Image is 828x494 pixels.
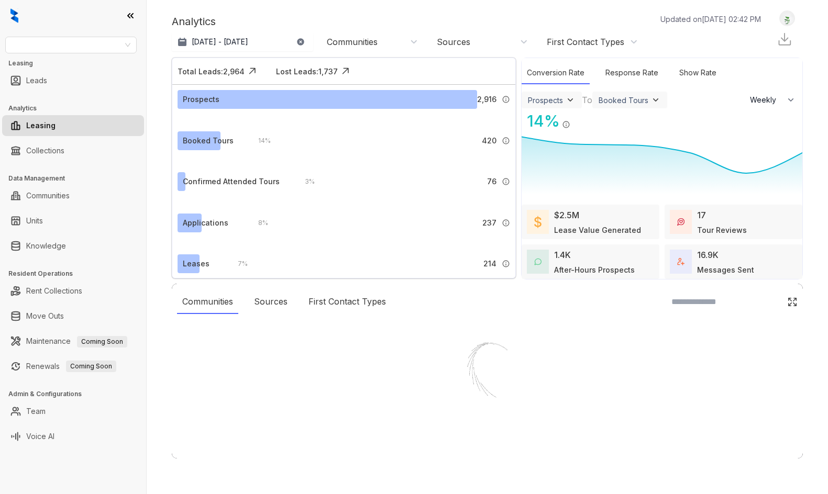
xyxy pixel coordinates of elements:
div: 3 % [294,176,315,187]
img: Download [777,31,792,47]
div: First Contact Types [547,36,624,48]
div: Show Rate [674,62,722,84]
div: Prospects [183,94,219,105]
img: Loader [435,320,540,425]
a: Units [26,210,43,231]
span: 214 [483,258,496,270]
a: Leads [26,70,47,91]
div: Loading... [469,425,506,435]
button: [DATE] - [DATE] [172,32,313,51]
div: Sources [437,36,470,48]
div: Confirmed Attended Tours [183,176,280,187]
img: Click Icon [245,63,260,79]
div: $2.5M [554,209,579,221]
h3: Analytics [8,104,146,113]
div: Leases [183,258,209,270]
div: Prospects [528,96,563,105]
div: Messages Sent [697,264,754,275]
a: Knowledge [26,235,66,256]
a: Leasing [26,115,56,136]
p: Updated on [DATE] 02:42 PM [660,14,761,25]
a: Move Outs [26,306,64,327]
li: Units [2,210,144,231]
a: Rent Collections [26,280,82,301]
img: Click Icon [570,111,586,127]
img: ViewFilterArrow [650,95,661,105]
div: To [582,94,592,106]
div: Sources [249,290,293,314]
div: Lost Leads: 1,737 [276,66,338,77]
img: Info [502,219,510,227]
span: Coming Soon [66,361,116,372]
div: Tour Reviews [697,224,747,235]
div: Communities [327,36,378,48]
img: TotalFum [677,258,685,265]
img: Info [502,137,510,145]
a: Team [26,401,46,422]
img: Click Icon [787,297,798,307]
span: 237 [482,217,496,229]
div: Applications [183,217,228,229]
div: 14 % [522,109,560,133]
li: Renewals [2,356,144,377]
a: Communities [26,185,70,206]
div: Communities [177,290,238,314]
li: Rent Collections [2,280,144,301]
span: 2,916 [477,94,496,105]
div: Conversion Rate [522,62,590,84]
img: UserAvatar [780,13,794,24]
p: Analytics [172,14,216,29]
div: 8 % [248,217,268,229]
img: Info [562,120,570,129]
span: Coming Soon [77,336,127,347]
div: 17 [697,209,706,221]
div: 7 % [227,258,248,270]
h3: Admin & Configurations [8,389,146,399]
h3: Resident Operations [8,269,146,278]
li: Communities [2,185,144,206]
img: logo [10,8,18,23]
div: First Contact Types [303,290,391,314]
a: Collections [26,140,64,161]
img: ViewFilterArrow [565,95,576,105]
img: AfterHoursConversations [534,258,542,266]
p: [DATE] - [DATE] [192,37,248,47]
div: After-Hours Prospects [554,264,635,275]
a: RenewalsComing Soon [26,356,116,377]
li: Team [2,401,144,422]
h3: Leasing [8,59,146,68]
li: Maintenance [2,331,144,352]
div: Booked Tours [183,135,234,147]
button: Weekly [744,91,802,109]
div: 16.9K [697,249,719,261]
div: Lease Value Generated [554,224,641,235]
li: Knowledge [2,235,144,256]
div: Booked Tours [599,96,648,105]
li: Leads [2,70,144,91]
li: Leasing [2,115,144,136]
li: Collections [2,140,144,161]
div: 1.4K [554,249,571,261]
img: Info [502,260,510,268]
div: 14 % [248,135,271,147]
span: Weekly [750,95,782,105]
span: 76 [487,176,496,187]
li: Move Outs [2,306,144,327]
img: LeaseValue [534,216,542,228]
h3: Data Management [8,174,146,183]
span: 420 [482,135,496,147]
img: TourReviews [677,218,685,226]
img: SearchIcon [765,297,774,306]
img: Click Icon [338,63,354,79]
img: Info [502,177,510,186]
a: Voice AI [26,426,54,447]
div: Response Rate [600,62,664,84]
div: Total Leads: 2,964 [178,66,245,77]
li: Voice AI [2,426,144,447]
img: Info [502,95,510,104]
